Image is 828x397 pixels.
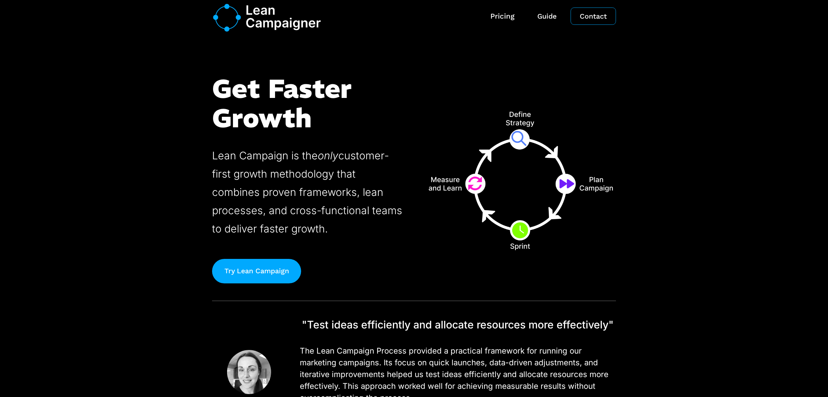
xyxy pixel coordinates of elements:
[212,74,404,133] h1: Get Faster Growth
[571,8,616,25] a: Contact
[212,259,301,283] a: Try Lean Campaign
[528,8,565,25] a: Guide
[318,149,338,162] em: only
[300,318,616,331] p: "Test ideas efficiently and allocate resources more effectively"
[424,81,616,277] img: Lean Campaign Process
[212,147,404,238] p: Lean Campaign is the customer-first growth methodology that combines proven frameworks, lean proc...
[481,7,524,25] a: Pricing
[227,350,271,394] img: Fawn Lean Campaigner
